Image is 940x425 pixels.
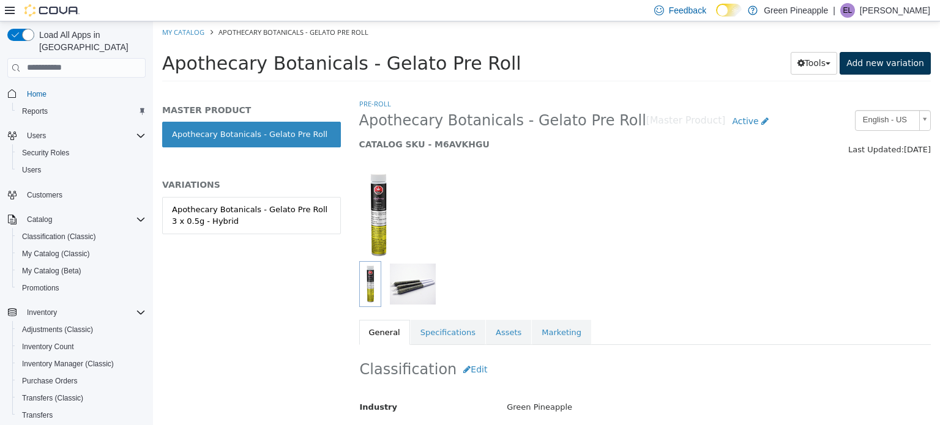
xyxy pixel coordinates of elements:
[27,215,52,224] span: Catalog
[12,355,151,372] button: Inventory Manager (Classic)
[17,357,146,371] span: Inventory Manager (Classic)
[17,246,146,261] span: My Catalog (Classic)
[12,338,151,355] button: Inventory Count
[304,337,341,360] button: Edit
[379,298,438,324] a: Marketing
[22,305,146,320] span: Inventory
[17,246,95,261] a: My Catalog (Classic)
[22,128,51,143] button: Users
[22,148,69,158] span: Security Roles
[22,187,146,202] span: Customers
[2,304,151,321] button: Inventory
[24,4,80,17] img: Cova
[206,298,257,324] a: General
[764,3,828,18] p: Green Pineapple
[669,4,706,17] span: Feedback
[22,188,67,202] a: Customers
[17,408,146,423] span: Transfers
[17,322,146,337] span: Adjustments (Classic)
[17,408,58,423] a: Transfers
[206,90,493,109] span: Apothecary Botanicals - Gelato Pre Roll
[579,95,605,105] span: Active
[17,229,101,244] a: Classification (Classic)
[17,146,146,160] span: Security Roles
[17,104,53,119] a: Reports
[17,281,146,295] span: Promotions
[258,298,332,324] a: Specifications
[2,211,151,228] button: Catalog
[22,342,74,352] span: Inventory Count
[27,131,46,141] span: Users
[493,95,573,105] small: [Master Product]
[207,381,245,390] span: Industry
[27,89,47,99] span: Home
[751,124,778,133] span: [DATE]
[17,374,146,388] span: Purchase Orders
[9,31,368,53] span: Apothecary Botanicals - Gelato Pre Roll
[17,264,146,278] span: My Catalog (Beta)
[17,104,146,119] span: Reports
[206,117,630,128] h5: CATALOG SKU - M6AVKHGU
[22,87,51,102] a: Home
[9,6,51,15] a: My Catalog
[12,245,151,262] button: My Catalog (Classic)
[22,86,146,102] span: Home
[333,298,378,324] a: Assets
[22,393,83,403] span: Transfers (Classic)
[703,89,761,108] span: English - US
[2,85,151,103] button: Home
[12,390,151,407] button: Transfers (Classic)
[22,410,53,420] span: Transfers
[17,281,64,295] a: Promotions
[17,391,88,405] a: Transfers (Classic)
[12,407,151,424] button: Transfers
[22,106,48,116] span: Reports
[22,212,57,227] button: Catalog
[12,161,151,179] button: Users
[22,212,146,227] span: Catalog
[22,249,90,259] span: My Catalog (Classic)
[687,31,778,53] a: Add new variation
[22,128,146,143] span: Users
[9,100,188,126] a: Apothecary Botanicals - Gelato Pre Roll
[27,190,62,200] span: Customers
[2,186,151,204] button: Customers
[17,264,86,278] a: My Catalog (Beta)
[17,146,74,160] a: Security Roles
[65,6,215,15] span: Apothecary Botanicals - Gelato Pre Roll
[702,89,778,109] a: English - US
[2,127,151,144] button: Users
[12,372,151,390] button: Purchase Orders
[17,163,146,177] span: Users
[17,374,83,388] a: Purchase Orders
[12,262,151,279] button: My Catalog (Beta)
[12,321,151,338] button: Adjustments (Classic)
[17,322,98,337] a: Adjustments (Classic)
[638,31,685,53] button: Tools
[206,148,244,240] img: 150
[22,232,96,242] span: Classification (Classic)
[17,163,46,177] a: Users
[9,83,188,94] h5: MASTER PRODUCT
[17,339,146,354] span: Inventory Count
[17,339,79,354] a: Inventory Count
[843,3,852,18] span: EL
[12,228,151,245] button: Classification (Classic)
[833,3,835,18] p: |
[19,182,178,206] div: Apothecary Botanicals - Gelato Pre Roll 3 x 0.5g - Hybrid
[22,305,62,320] button: Inventory
[860,3,930,18] p: [PERSON_NAME]
[716,4,742,17] input: Dark Mode
[345,375,786,397] div: Green Pineapple
[17,229,146,244] span: Classification (Classic)
[9,158,188,169] h5: VARIATIONS
[17,357,119,371] a: Inventory Manager (Classic)
[22,266,81,276] span: My Catalog (Beta)
[207,337,778,360] h2: Classification
[22,359,114,369] span: Inventory Manager (Classic)
[12,144,151,161] button: Security Roles
[34,29,146,53] span: Load All Apps in [GEOGRAPHIC_DATA]
[695,124,751,133] span: Last Updated:
[22,165,41,175] span: Users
